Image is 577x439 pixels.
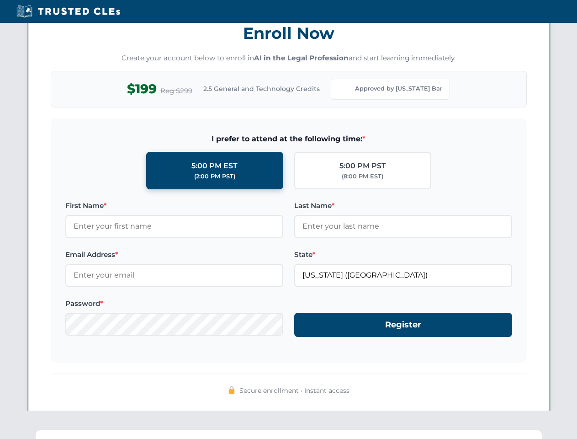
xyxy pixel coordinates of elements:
[65,133,512,145] span: I prefer to attend at the following time:
[51,53,527,64] p: Create your account below to enroll in and start learning immediately.
[339,83,351,96] img: Florida Bar
[65,249,283,260] label: Email Address
[191,160,238,172] div: 5:00 PM EST
[355,84,442,93] span: Approved by [US_STATE] Bar
[294,264,512,287] input: Florida (FL)
[194,172,235,181] div: (2:00 PM PST)
[228,386,235,394] img: 🔒
[294,200,512,211] label: Last Name
[294,215,512,238] input: Enter your last name
[294,249,512,260] label: State
[65,298,283,309] label: Password
[239,385,349,396] span: Secure enrollment • Instant access
[294,313,512,337] button: Register
[65,264,283,287] input: Enter your email
[160,86,192,96] span: Reg $299
[203,84,320,94] span: 2.5 General and Technology Credits
[342,172,383,181] div: (8:00 PM EST)
[254,54,349,62] strong: AI in the Legal Profession
[65,215,283,238] input: Enter your first name
[65,200,283,211] label: First Name
[51,19,527,48] h3: Enroll Now
[127,79,157,99] span: $199
[339,160,386,172] div: 5:00 PM PST
[14,5,123,18] img: Trusted CLEs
